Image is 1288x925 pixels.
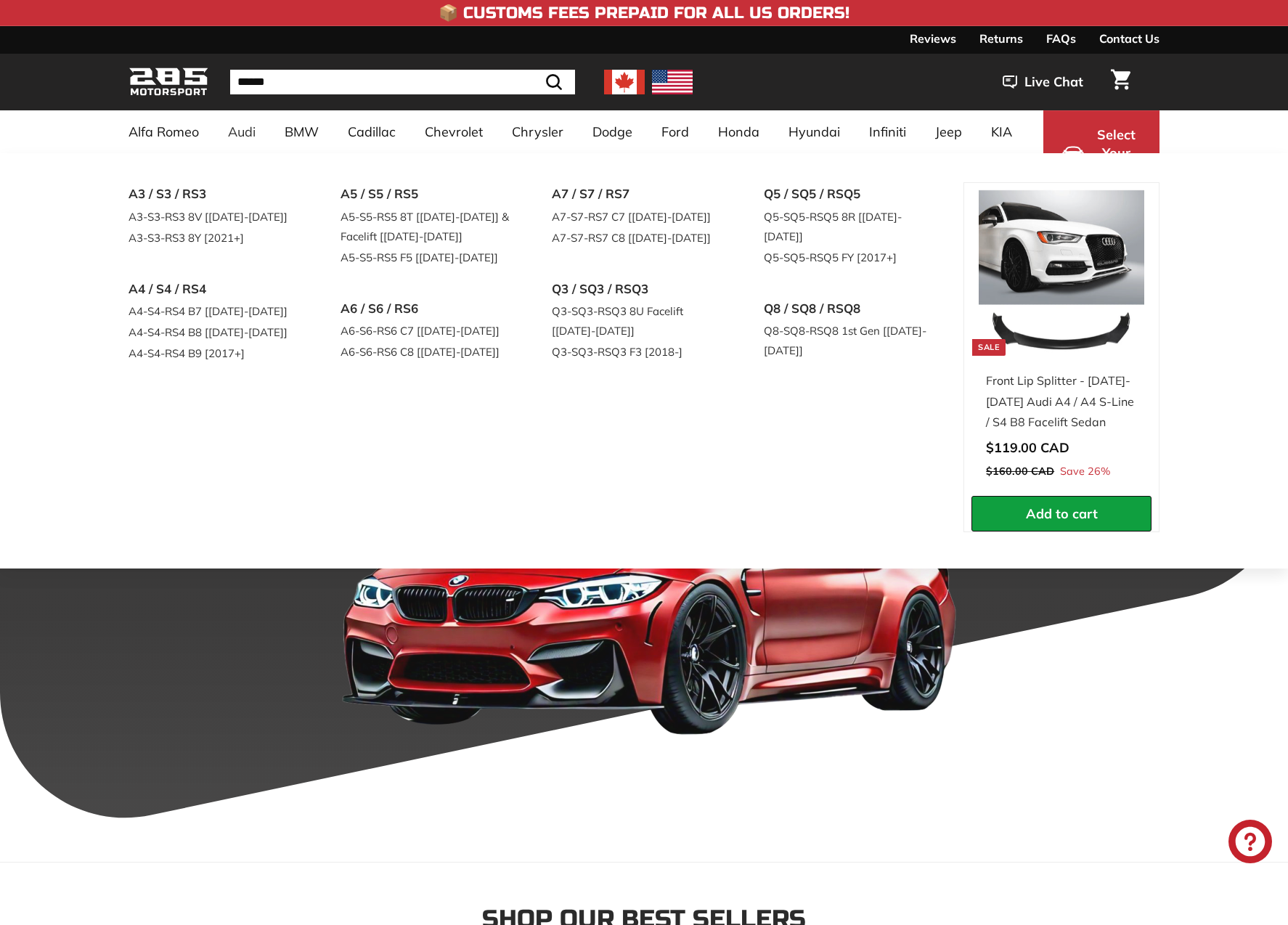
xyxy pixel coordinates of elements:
a: FAQs [1046,26,1076,51]
img: Logo_285_Motorsport_areodynamics_components [129,65,208,99]
a: Reviews [910,26,956,51]
a: Infiniti [855,110,921,153]
a: Q5 / SQ5 / RSQ5 [764,182,935,206]
a: Q3 / SQ3 / RSQ3 [552,277,723,301]
a: Audi [213,110,270,153]
span: Save 26% [1060,462,1110,481]
a: Chrysler [497,110,578,153]
a: Chevrolet [410,110,497,153]
a: Q5-SQ5-RSQ5 8R [[DATE]-[DATE]] [764,206,935,247]
a: BMW [270,110,333,153]
a: Q8 / SQ8 / RSQ8 [764,297,935,321]
a: A5-S5-RS5 F5 [[DATE]-[DATE]] [341,247,512,268]
a: Jeep [921,110,977,153]
a: Q8-SQ8-RSQ8 1st Gen [[DATE]-[DATE]] [764,320,935,361]
input: Search [230,70,575,94]
a: A6-S6-RS6 C8 [[DATE]-[DATE]] [341,341,512,362]
span: $160.00 CAD [986,465,1054,478]
a: Ford [647,110,704,153]
a: A4-S4-RS4 B8 [[DATE]-[DATE]] [129,322,300,343]
a: Q5-SQ5-RSQ5 FY [2017+] [764,247,935,268]
a: A7-S7-RS7 C8 [[DATE]-[DATE]] [552,227,723,248]
a: A3-S3-RS3 8V [[DATE]-[DATE]] [129,206,300,227]
a: A4-S4-RS4 B9 [2017+] [129,343,300,364]
a: Q3-SQ3-RSQ3 F3 [2018-] [552,341,723,362]
button: Live Chat [984,64,1102,100]
a: A5-S5-RS5 8T [[DATE]-[DATE]] & Facelift [[DATE]-[DATE]] [341,206,512,247]
span: $119.00 CAD [986,439,1069,456]
a: A5 / S5 / RS5 [341,182,512,206]
span: Add to cart [1026,505,1098,522]
a: Honda [704,110,774,153]
div: Front Lip Splitter - [DATE]-[DATE] Audi A4 / A4 S-Line / S4 B8 Facelift Sedan [986,370,1137,433]
a: Cart [1102,57,1139,107]
a: A4-S4-RS4 B7 [[DATE]-[DATE]] [129,301,300,322]
a: A7 / S7 / RS7 [552,182,723,206]
a: Alfa Romeo [114,110,213,153]
a: Dodge [578,110,647,153]
div: Sale [972,339,1006,356]
a: A6-S6-RS6 C7 [[DATE]-[DATE]] [341,320,512,341]
a: Hyundai [774,110,855,153]
span: Live Chat [1024,73,1083,91]
inbox-online-store-chat: Shopify online store chat [1224,820,1276,867]
a: A6 / S6 / RS6 [341,297,512,321]
a: Returns [979,26,1023,51]
a: KIA [977,110,1027,153]
a: Q3-SQ3-RSQ3 8U Facelift [[DATE]-[DATE]] [552,301,723,341]
a: A3 / S3 / RS3 [129,182,300,206]
button: Add to cart [971,496,1152,532]
a: A4 / S4 / RS4 [129,277,300,301]
a: A3-S3-RS3 8Y [2021+] [129,227,300,248]
a: Sale Front Lip Splitter - [DATE]-[DATE] Audi A4 / A4 S-Line / S4 B8 Facelift Sedan Save 26% [971,183,1152,496]
a: Contact Us [1099,26,1159,51]
span: Select Your Vehicle [1091,126,1141,182]
a: A7-S7-RS7 C7 [[DATE]-[DATE]] [552,206,723,227]
a: Cadillac [333,110,410,153]
h4: 📦 Customs Fees Prepaid for All US Orders! [439,4,849,22]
